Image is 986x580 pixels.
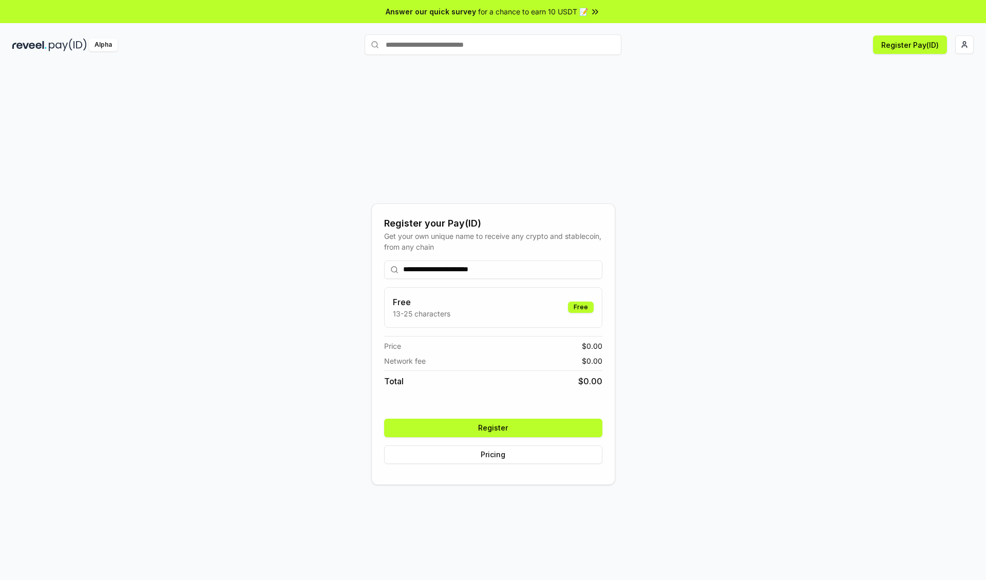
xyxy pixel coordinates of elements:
[568,302,594,313] div: Free
[582,356,602,366] span: $ 0.00
[384,419,602,437] button: Register
[386,6,476,17] span: Answer our quick survey
[478,6,588,17] span: for a chance to earn 10 USDT 📝
[873,35,947,54] button: Register Pay(ID)
[89,39,118,51] div: Alpha
[384,216,602,231] div: Register your Pay(ID)
[49,39,87,51] img: pay_id
[582,341,602,351] span: $ 0.00
[384,375,404,387] span: Total
[384,445,602,464] button: Pricing
[12,39,47,51] img: reveel_dark
[393,296,450,308] h3: Free
[384,231,602,252] div: Get your own unique name to receive any crypto and stablecoin, from any chain
[384,356,426,366] span: Network fee
[578,375,602,387] span: $ 0.00
[393,308,450,319] p: 13-25 characters
[384,341,401,351] span: Price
